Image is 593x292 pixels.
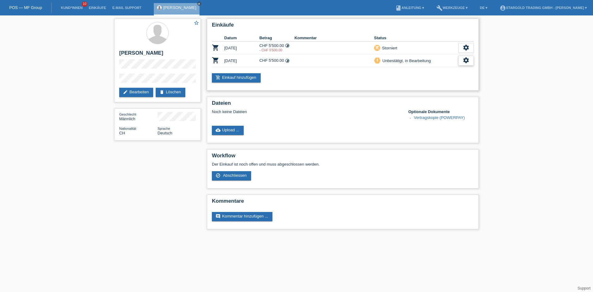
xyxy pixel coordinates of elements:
td: [DATE] [224,54,259,67]
span: Deutsch [158,131,172,135]
th: Datum [224,34,259,42]
i: account_circle [500,5,506,11]
h2: Einkäufe [212,22,474,31]
i: POSP00028495 [212,57,219,64]
td: [DATE] [224,42,259,54]
i: delete [159,90,164,95]
a: account_circleStargold Trading GmbH - [PERSON_NAME] ▾ [497,6,590,10]
a: [PERSON_NAME] [163,5,196,10]
i: edit [123,90,128,95]
span: Geschlecht [119,112,136,116]
i: book [395,5,402,11]
span: 10 [82,2,87,7]
p: Der Einkauf ist noch offen und muss abgeschlossen werden. [212,162,474,167]
a: Einkäufe [86,6,109,10]
i: build [436,5,443,11]
i: star_border [194,20,199,26]
a: Kund*innen [58,6,86,10]
a: Vertragskopie (POWERPAY) [414,115,465,120]
a: bookAnleitung ▾ [392,6,427,10]
span: Schweiz [119,131,125,135]
a: E-Mail Support [109,6,145,10]
span: Abschliessen [223,173,247,178]
a: cloud_uploadUpload ... [212,126,244,135]
a: Support [578,286,591,290]
i: settings [463,57,469,64]
div: Männlich [119,112,158,121]
div: Storniert [380,45,397,51]
i: cloud_upload [216,128,221,133]
a: commentKommentar hinzufügen ... [212,212,272,221]
a: check_circle_outline Abschliessen [212,171,251,180]
i: remove_shopping_cart [375,45,379,50]
th: Kommentar [294,34,374,42]
a: star_border [194,20,199,27]
td: CHF 5'500.00 [259,54,295,67]
i: close [198,2,201,5]
div: Noch keine Dateien [212,109,401,114]
i: priority_high [375,58,380,62]
i: POSP00027338 [212,44,219,51]
th: Status [374,34,458,42]
a: close [197,2,201,6]
a: POS — MF Group [9,5,42,10]
a: buildWerkzeuge ▾ [433,6,471,10]
a: DE ▾ [477,6,490,10]
div: Unbestätigt, in Bearbeitung [381,57,431,64]
h4: Optionale Dokumente [408,109,474,114]
a: add_shopping_cartEinkauf hinzufügen [212,73,261,83]
i: Fixe Raten (48 Raten) [285,58,290,63]
td: CHF 5'500.00 [259,42,295,54]
h2: Dateien [212,100,474,109]
h2: [PERSON_NAME] [119,50,196,59]
th: Betrag [259,34,295,42]
span: Nationalität [119,127,136,130]
h2: Workflow [212,153,474,162]
i: settings [463,44,469,51]
i: Fixe Raten (48 Raten) [285,43,290,48]
a: deleteLöschen [156,88,185,97]
span: Sprache [158,127,170,130]
a: editBearbeiten [119,88,153,97]
i: comment [216,214,221,219]
h2: Kommentare [212,198,474,207]
i: check_circle_outline [216,173,221,178]
i: add_shopping_cart [216,75,221,80]
div: 09.10.2025 / Neue Datum [259,48,295,52]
